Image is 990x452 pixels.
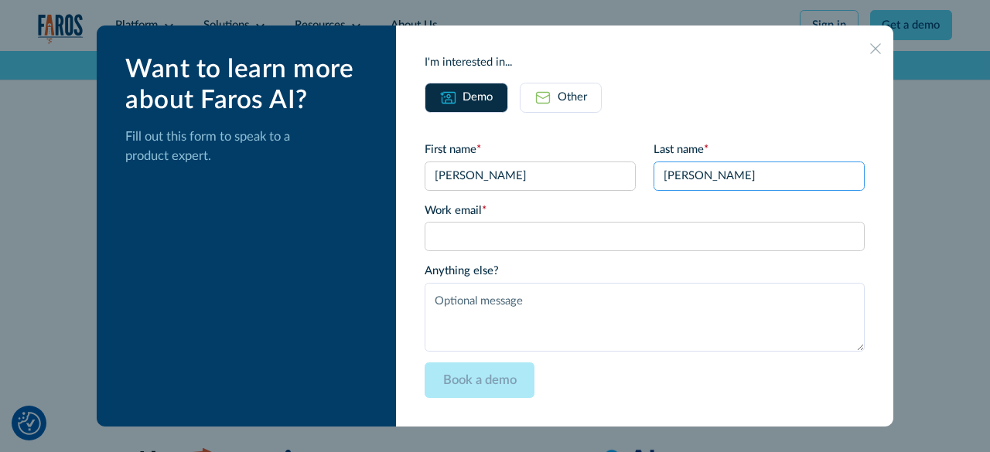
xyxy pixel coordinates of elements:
[425,362,534,397] input: Book a demo
[125,54,374,116] div: Want to learn more about Faros AI?
[425,141,636,158] label: First name
[425,54,864,71] div: I'm interested in...
[425,141,864,398] form: Email Form
[558,89,587,106] div: Other
[425,202,864,219] label: Work email
[654,141,865,158] label: Last name
[425,263,864,280] label: Anything else?
[125,127,374,166] p: Fill out this form to speak to a product expert.
[463,89,493,106] div: Demo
